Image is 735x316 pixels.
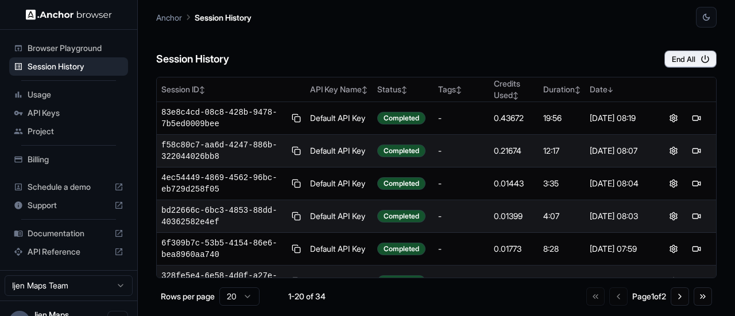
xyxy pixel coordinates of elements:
[575,85,581,94] span: ↕
[513,91,519,100] span: ↕
[161,270,287,293] span: 328fe5e4-6e58-4d0f-a27e-fe36ec52cc16
[9,243,128,261] div: API Reference
[9,196,128,214] div: Support
[310,84,368,95] div: API Key Name
[9,39,128,57] div: Browser Playground
[305,102,373,135] td: Default API Key
[401,85,407,94] span: ↕
[590,112,649,124] div: [DATE] 08:19
[494,210,535,222] div: 0.01399
[28,61,123,72] span: Session History
[543,145,581,157] div: 12:17
[199,85,205,94] span: ↕
[9,224,128,243] div: Documentation
[305,266,373,298] td: Default API Key
[305,233,373,266] td: Default API Key
[438,84,485,95] div: Tags
[305,167,373,200] td: Default API Key
[590,276,649,287] div: [DATE] 07:49
[494,145,535,157] div: 0.21674
[543,243,581,255] div: 8:28
[543,178,581,189] div: 3:35
[377,243,425,255] div: Completed
[590,145,649,157] div: [DATE] 08:07
[377,177,425,190] div: Completed
[28,89,123,100] span: Usage
[9,104,128,122] div: API Keys
[161,237,287,260] span: 6f309b7c-53b5-4154-86e6-bea8960aa740
[543,112,581,124] div: 19:56
[161,205,287,228] span: bd22666c-6bc3-4853-88dd-40362582e4ef
[543,84,581,95] div: Duration
[9,122,128,141] div: Project
[305,135,373,167] td: Default API Key
[438,112,485,124] div: -
[195,11,252,24] p: Session History
[9,85,128,104] div: Usage
[456,85,462,94] span: ↕
[494,178,535,189] div: 0.01443
[438,243,485,255] div: -
[377,84,429,95] div: Status
[28,42,123,54] span: Browser Playground
[161,84,301,95] div: Session ID
[362,85,367,94] span: ↕
[377,145,425,157] div: Completed
[278,291,335,302] div: 1-20 of 34
[305,200,373,233] td: Default API Key
[494,112,535,124] div: 0.43672
[161,107,287,130] span: 83e8c4cd-08c8-428b-9478-7b5ed0009bee
[543,210,581,222] div: 4:07
[438,145,485,157] div: -
[161,139,287,162] span: f58c80c7-aa6d-4247-886b-322044026bb8
[161,291,215,302] p: Rows per page
[543,276,581,287] div: 9:38
[608,85,613,94] span: ↓
[438,276,485,287] div: -
[664,50,717,68] button: End All
[28,154,123,165] span: Billing
[9,57,128,76] div: Session History
[377,275,425,288] div: Completed
[590,210,649,222] div: [DATE] 08:03
[377,210,425,223] div: Completed
[632,291,666,302] div: Page 1 of 2
[590,84,649,95] div: Date
[156,51,229,68] h6: Session History
[156,11,252,24] nav: breadcrumb
[590,178,649,189] div: [DATE] 08:04
[377,112,425,124] div: Completed
[28,181,110,193] span: Schedule a demo
[9,178,128,196] div: Schedule a demo
[494,78,535,101] div: Credits Used
[28,246,110,258] span: API Reference
[161,172,287,195] span: 4ec54449-4869-4562-96bc-eb729d258f05
[494,243,535,255] div: 0.01773
[156,11,182,24] p: Anchor
[26,9,112,20] img: Anchor Logo
[28,107,123,119] span: API Keys
[494,276,535,287] div: 0.23784
[28,200,110,211] span: Support
[438,210,485,222] div: -
[9,150,128,169] div: Billing
[28,126,123,137] span: Project
[438,178,485,189] div: -
[590,243,649,255] div: [DATE] 07:59
[28,228,110,239] span: Documentation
